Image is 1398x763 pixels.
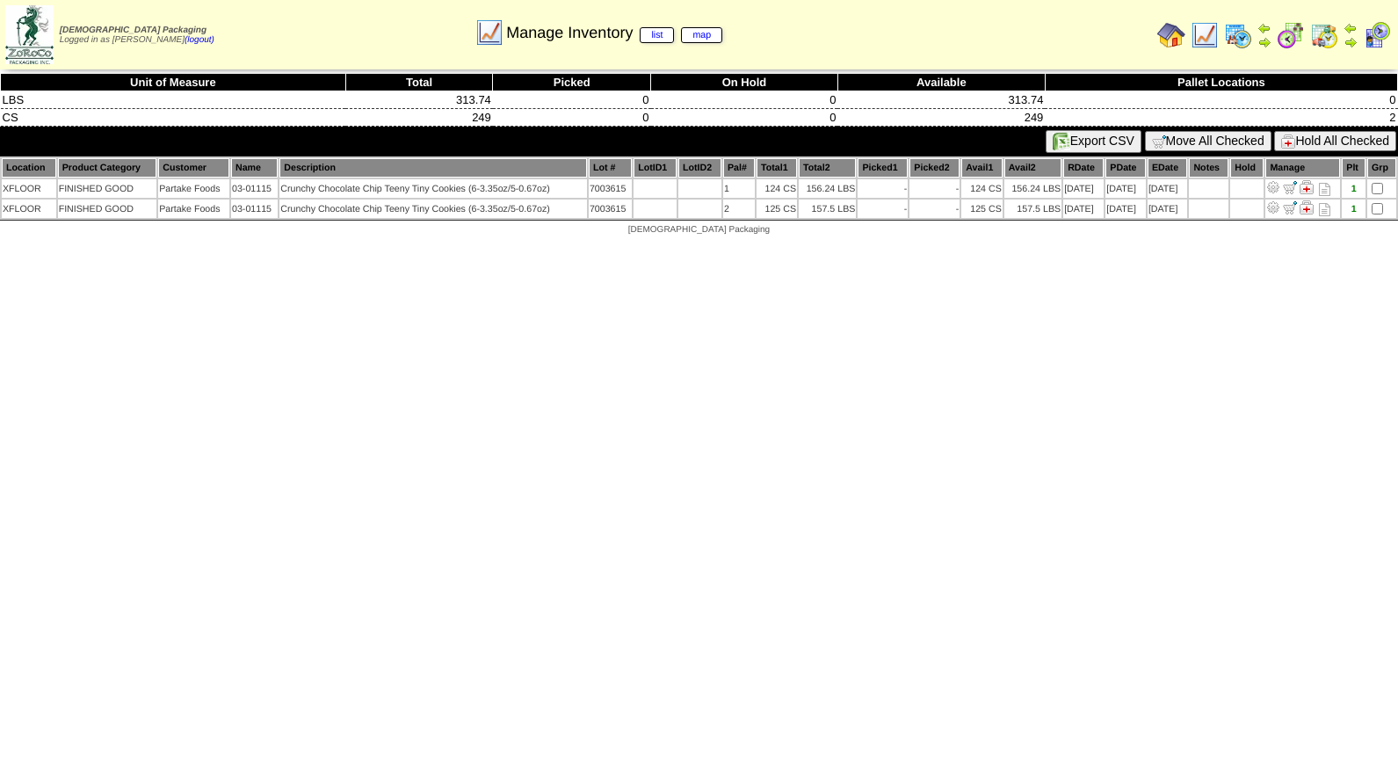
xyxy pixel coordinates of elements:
[1148,179,1188,198] td: [DATE]
[858,158,908,178] th: Picked1
[961,179,1002,198] td: 124 CS
[231,179,278,198] td: 03-01115
[1300,200,1314,214] img: Manage Hold
[1105,158,1146,178] th: PDate
[345,74,493,91] th: Total
[493,109,651,127] td: 0
[1045,91,1397,109] td: 0
[493,91,651,109] td: 0
[231,158,278,178] th: Name
[1319,183,1330,196] i: Note
[961,200,1002,218] td: 125 CS
[231,200,278,218] td: 03-01115
[1148,200,1188,218] td: [DATE]
[1053,133,1070,150] img: excel.gif
[858,179,908,198] td: -
[2,200,56,218] td: XFLOOR
[279,158,587,178] th: Description
[475,18,503,47] img: line_graph.gif
[651,91,838,109] td: 0
[1046,130,1141,153] button: Export CSV
[723,200,755,218] td: 2
[799,179,856,198] td: 156.24 LBS
[723,179,755,198] td: 1
[1045,109,1397,127] td: 2
[678,158,721,178] th: LotID2
[681,27,722,43] a: map
[589,158,632,178] th: Lot #
[837,91,1045,109] td: 313.74
[506,24,722,42] span: Manage Inventory
[757,179,797,198] td: 124 CS
[279,200,587,218] td: Crunchy Chocolate Chip Teeny Tiny Cookies (6-3.35oz/5-0.67oz)
[1157,21,1185,49] img: home.gif
[1189,158,1228,178] th: Notes
[345,91,493,109] td: 313.74
[837,74,1045,91] th: Available
[1344,35,1358,49] img: arrowright.gif
[2,158,56,178] th: Location
[1310,21,1338,49] img: calendarinout.gif
[1257,21,1271,35] img: arrowleft.gif
[60,25,214,45] span: Logged in as [PERSON_NAME]
[345,109,493,127] td: 249
[60,25,206,35] span: [DEMOGRAPHIC_DATA] Packaging
[628,225,770,235] span: [DEMOGRAPHIC_DATA] Packaging
[58,200,157,218] td: FINISHED GOOD
[158,179,229,198] td: Partake Foods
[909,158,960,178] th: Picked2
[651,109,838,127] td: 0
[1,74,346,91] th: Unit of Measure
[757,158,797,178] th: Total1
[1363,21,1391,49] img: calendarcustomer.gif
[799,158,856,178] th: Total2
[1105,179,1146,198] td: [DATE]
[1,109,346,127] td: CS
[493,74,651,91] th: Picked
[1274,131,1396,151] button: Hold All Checked
[1145,131,1271,151] button: Move All Checked
[837,109,1045,127] td: 249
[640,27,674,43] a: list
[1063,179,1104,198] td: [DATE]
[1281,134,1295,149] img: hold.gif
[1283,200,1297,214] img: Move
[1277,21,1305,49] img: calendarblend.gif
[5,5,54,64] img: zoroco-logo-small.webp
[961,158,1002,178] th: Avail1
[58,158,157,178] th: Product Category
[1148,158,1188,178] th: EDate
[1191,21,1219,49] img: line_graph.gif
[158,158,229,178] th: Customer
[1004,158,1061,178] th: Avail2
[757,200,797,218] td: 125 CS
[1,91,346,109] td: LBS
[1266,200,1280,214] img: Adjust
[1063,158,1104,178] th: RDate
[1343,204,1365,214] div: 1
[185,35,214,45] a: (logout)
[58,179,157,198] td: FINISHED GOOD
[1004,179,1061,198] td: 156.24 LBS
[1257,35,1271,49] img: arrowright.gif
[1343,184,1365,194] div: 1
[651,74,838,91] th: On Hold
[1367,158,1396,178] th: Grp
[1230,158,1264,178] th: Hold
[1152,134,1166,149] img: cart.gif
[589,200,632,218] td: 7003615
[2,179,56,198] td: XFLOOR
[1265,158,1340,178] th: Manage
[1342,158,1365,178] th: Plt
[1045,74,1397,91] th: Pallet Locations
[279,179,587,198] td: Crunchy Chocolate Chip Teeny Tiny Cookies (6-3.35oz/5-0.67oz)
[909,179,960,198] td: -
[799,200,856,218] td: 157.5 LBS
[1344,21,1358,35] img: arrowleft.gif
[1283,180,1297,194] img: Move
[1004,200,1061,218] td: 157.5 LBS
[1300,180,1314,194] img: Manage Hold
[858,200,908,218] td: -
[1319,203,1330,216] i: Note
[1063,200,1104,218] td: [DATE]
